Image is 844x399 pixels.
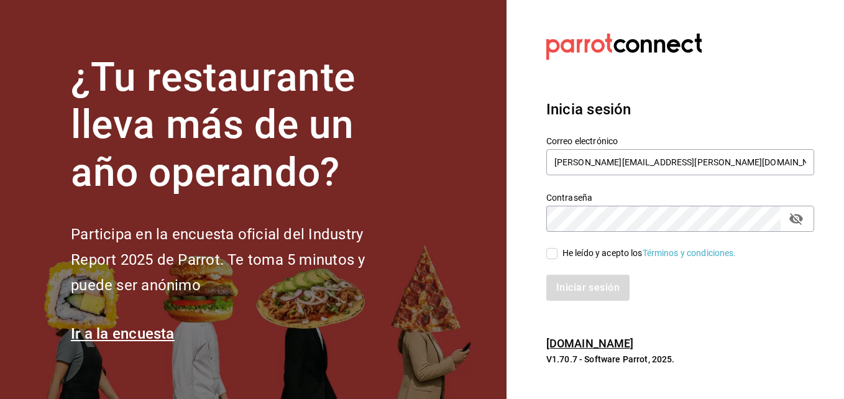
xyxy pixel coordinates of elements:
h3: Inicia sesión [546,98,814,121]
h1: ¿Tu restaurante lleva más de un año operando? [71,54,406,197]
button: Campo de contraseña [786,208,807,229]
a: Ir a la encuesta [71,325,175,342]
input: Ingresa tu correo electrónico [546,149,814,175]
a: Términos y condiciones. [643,248,736,258]
h2: Participa en la encuesta oficial del Industry Report 2025 de Parrot. Te toma 5 minutos y puede se... [71,222,406,298]
a: [DOMAIN_NAME] [546,337,634,350]
label: Correo electrónico [546,136,814,145]
div: He leído y acepto los [562,247,736,260]
p: V1.70.7 - Software Parrot, 2025. [546,353,814,365]
label: Contraseña [546,193,814,201]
